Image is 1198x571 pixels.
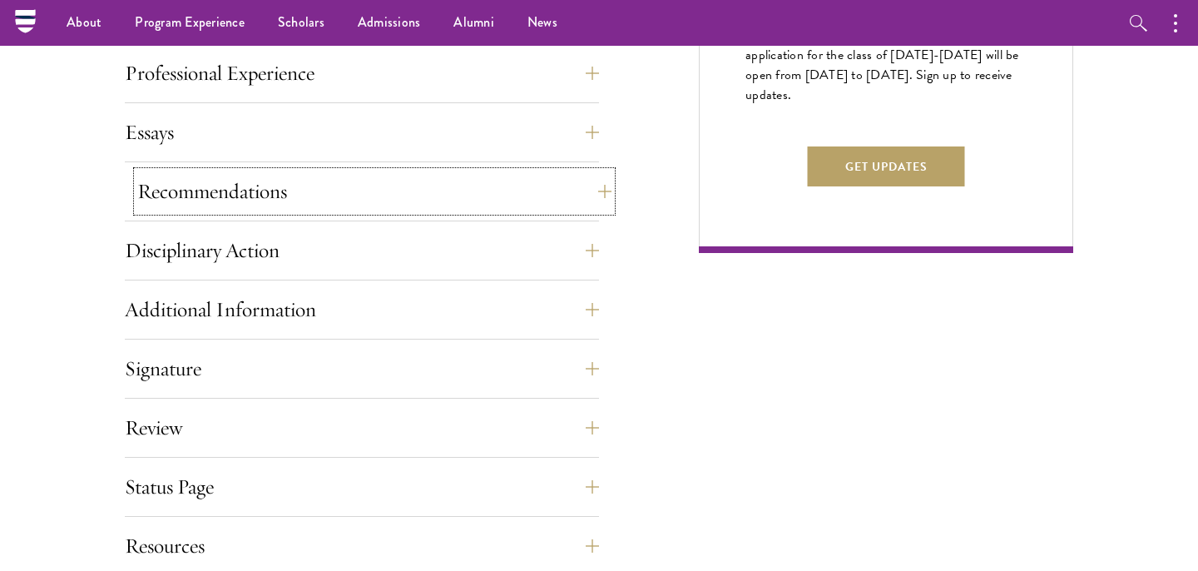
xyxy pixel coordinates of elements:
[125,53,599,93] button: Professional Experience
[125,349,599,389] button: Signature
[125,112,599,152] button: Essays
[125,290,599,330] button: Additional Information
[125,467,599,507] button: Status Page
[125,231,599,271] button: Disciplinary Action
[137,171,611,211] button: Recommendations
[125,408,599,448] button: Review
[125,526,599,566] button: Resources
[745,5,1019,105] span: The application window for the class of [DATE]-[DATE] is now closed. The U.S. and Global applicat...
[808,146,965,186] button: Get Updates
